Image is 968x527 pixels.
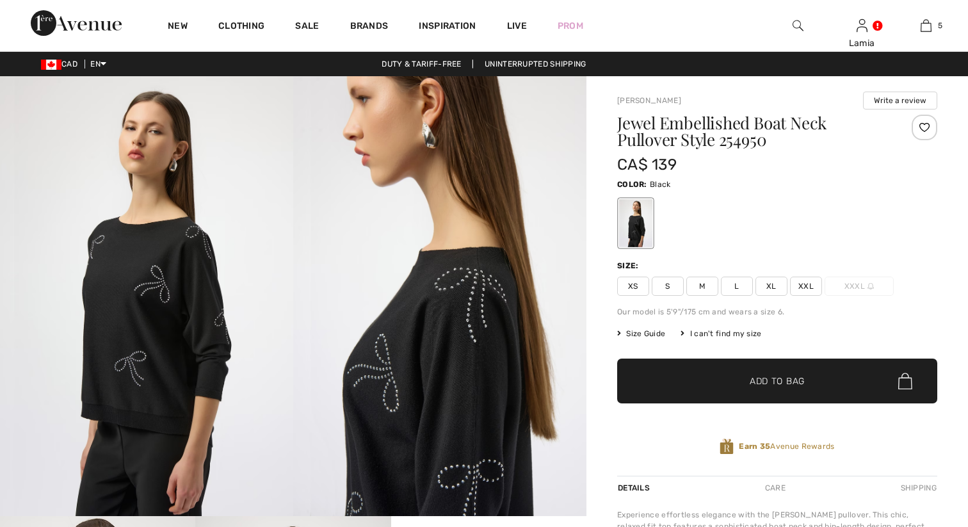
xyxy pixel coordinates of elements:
img: search the website [793,18,803,33]
span: Size Guide [617,328,665,339]
div: Size: [617,260,641,272]
span: EN [90,60,106,69]
img: Avenue Rewards [720,438,734,455]
span: Add to Bag [750,375,805,388]
a: Sign In [857,19,867,31]
span: XXL [790,277,822,296]
h1: Jewel Embellished Boat Neck Pullover Style 254950 [617,115,884,148]
button: Write a review [863,92,937,109]
a: Brands [350,20,389,34]
a: 5 [894,18,957,33]
span: M [686,277,718,296]
span: Black [650,180,671,189]
img: ring-m.svg [867,283,874,289]
span: CAD [41,60,83,69]
span: L [721,277,753,296]
button: Add to Bag [617,359,937,403]
iframe: Opens a widget where you can chat to one of our agents [885,431,955,463]
img: My Bag [921,18,932,33]
img: Bag.svg [898,373,912,389]
img: My Info [857,18,867,33]
div: I can't find my size [681,328,761,339]
a: Clothing [218,20,264,34]
span: Avenue Rewards [739,441,834,452]
span: 5 [938,20,942,31]
span: Color: [617,180,647,189]
span: XS [617,277,649,296]
strong: Earn 35 [739,442,770,451]
a: New [168,20,188,34]
span: XL [755,277,787,296]
div: Lamia [830,36,893,50]
img: Canadian Dollar [41,60,61,70]
span: CA$ 139 [617,156,677,174]
img: 1ère Avenue [31,10,122,36]
a: Live [507,19,527,33]
div: Black [619,199,652,247]
div: Details [617,476,653,499]
div: Shipping [898,476,937,499]
span: XXXL [825,277,894,296]
div: Our model is 5'9"/175 cm and wears a size 6. [617,306,937,318]
a: Prom [558,19,583,33]
img: Jewel Embellished Boat Neck Pullover Style 254950. 2 [293,76,586,516]
span: S [652,277,684,296]
a: Sale [295,20,319,34]
a: [PERSON_NAME] [617,96,681,105]
span: Inspiration [419,20,476,34]
div: Care [754,476,796,499]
